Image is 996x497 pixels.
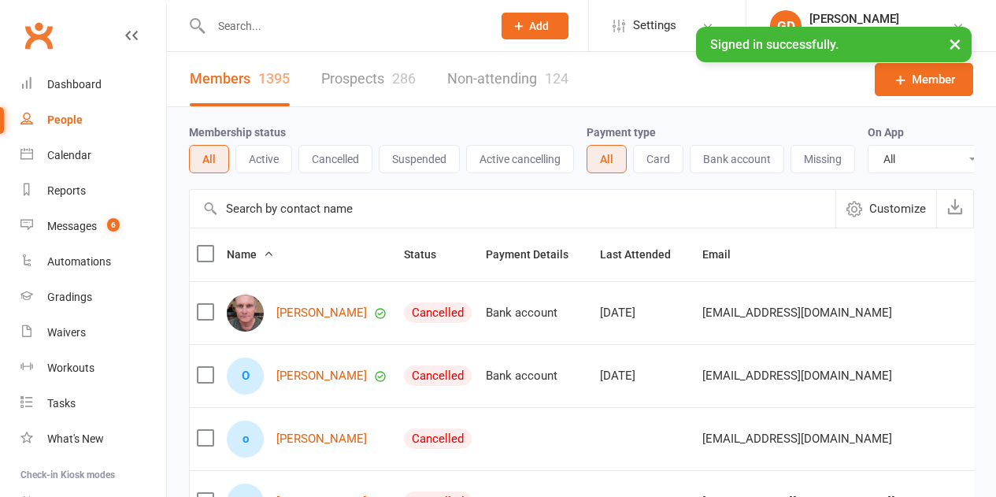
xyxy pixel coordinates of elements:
[227,358,264,395] div: O
[791,145,855,173] button: Missing
[587,145,627,173] button: All
[20,350,166,386] a: Workouts
[190,52,290,106] a: Members1395
[710,37,839,52] span: Signed in successfully.
[20,209,166,244] a: Messages 6
[770,10,802,42] div: GD
[20,67,166,102] a: Dashboard
[47,78,102,91] div: Dashboard
[486,306,586,320] div: Bank account
[47,362,94,374] div: Workouts
[20,315,166,350] a: Waivers
[20,138,166,173] a: Calendar
[912,70,955,89] span: Member
[189,145,229,173] button: All
[633,145,683,173] button: Card
[466,145,574,173] button: Active cancelling
[47,397,76,410] div: Tasks
[702,248,748,261] span: Email
[545,70,568,87] div: 124
[702,298,892,328] span: [EMAIL_ADDRESS][DOMAIN_NAME]
[835,190,936,228] button: Customize
[941,27,969,61] button: ×
[486,248,586,261] span: Payment Details
[47,220,97,232] div: Messages
[447,52,568,106] a: Non-attending124
[529,20,549,32] span: Add
[47,326,86,339] div: Waivers
[227,248,274,261] span: Name
[47,184,86,197] div: Reports
[690,145,784,173] button: Bank account
[189,126,286,139] label: Membership status
[20,280,166,315] a: Gradings
[809,26,952,40] div: Champions [PERSON_NAME]
[502,13,568,39] button: Add
[404,248,454,261] span: Status
[404,245,454,264] button: Status
[600,245,688,264] button: Last Attended
[875,63,973,96] a: Member
[190,190,835,228] input: Search by contact name
[20,244,166,280] a: Automations
[47,149,91,161] div: Calendar
[486,245,586,264] button: Payment Details
[20,102,166,138] a: People
[587,126,656,139] label: Payment type
[20,173,166,209] a: Reports
[227,245,274,264] button: Name
[600,306,688,320] div: [DATE]
[702,245,748,264] button: Email
[600,248,688,261] span: Last Attended
[404,428,472,449] div: Cancelled
[276,432,367,446] a: [PERSON_NAME]
[47,432,104,445] div: What's New
[486,369,586,383] div: Bank account
[276,306,367,320] a: [PERSON_NAME]
[392,70,416,87] div: 286
[20,421,166,457] a: What's New
[404,365,472,386] div: Cancelled
[235,145,292,173] button: Active
[868,126,904,139] label: On App
[809,12,952,26] div: [PERSON_NAME]
[20,386,166,421] a: Tasks
[869,199,926,218] span: Customize
[47,291,92,303] div: Gradings
[276,369,367,383] a: [PERSON_NAME]
[107,218,120,232] span: 6
[600,369,688,383] div: [DATE]
[258,70,290,87] div: 1395
[633,8,676,43] span: Settings
[227,421,264,458] div: o
[47,113,83,126] div: People
[206,15,481,37] input: Search...
[19,16,58,55] a: Clubworx
[47,255,111,268] div: Automations
[404,302,472,323] div: Cancelled
[379,145,460,173] button: Suspended
[321,52,416,106] a: Prospects286
[298,145,372,173] button: Cancelled
[702,361,892,391] span: [EMAIL_ADDRESS][DOMAIN_NAME]
[702,424,892,454] span: [EMAIL_ADDRESS][DOMAIN_NAME]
